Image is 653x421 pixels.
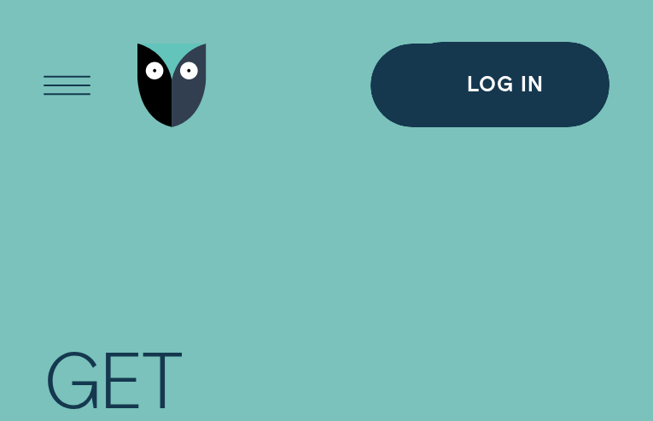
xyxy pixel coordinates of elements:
button: Open Menu [26,44,109,127]
button: Log in [400,42,609,126]
img: Wisr [137,44,207,127]
a: Get Estimate [370,44,609,127]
